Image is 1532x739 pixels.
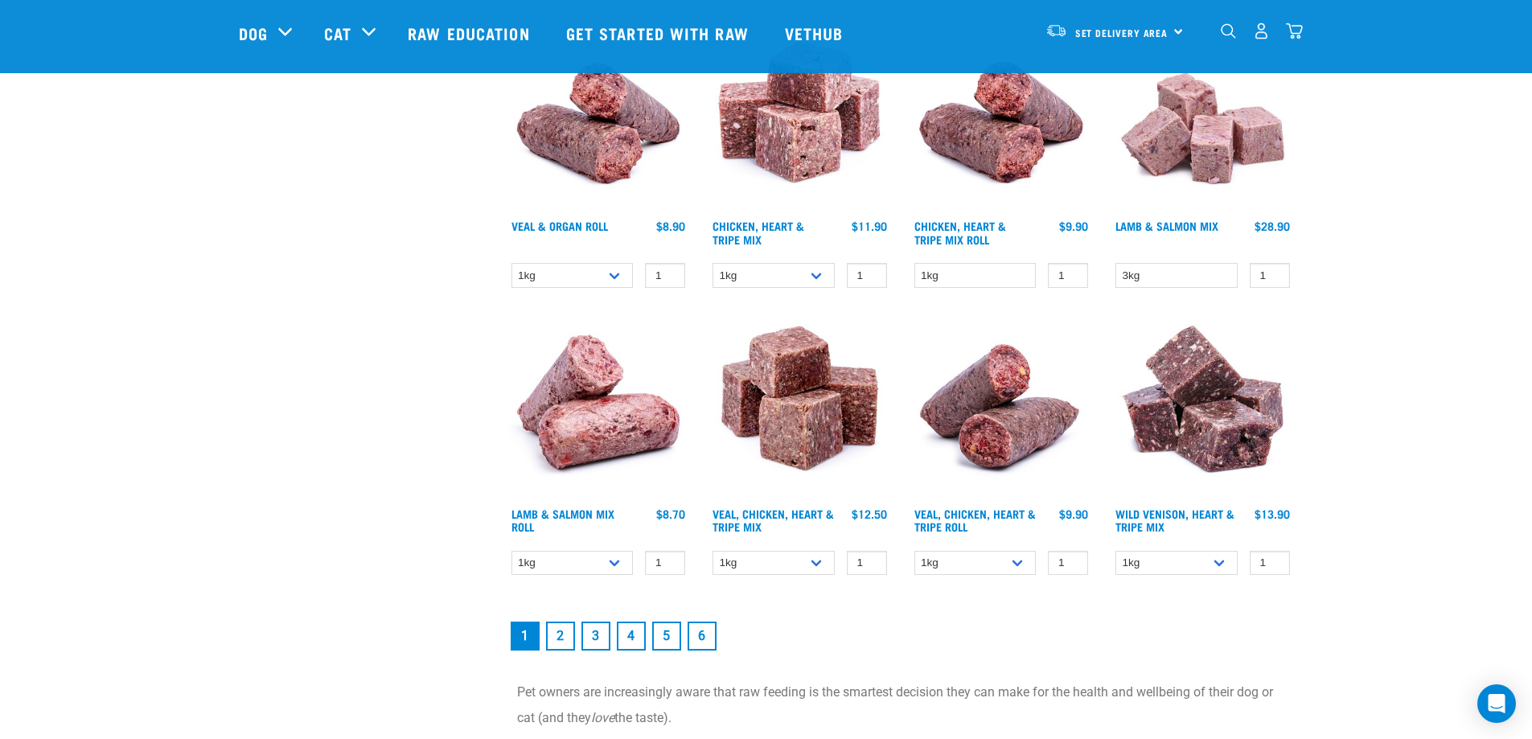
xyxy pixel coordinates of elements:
div: $11.90 [852,220,887,232]
input: 1 [847,551,887,576]
div: $28.90 [1255,220,1290,232]
input: 1 [1048,263,1088,288]
img: Veal Organ Mix Roll 01 [507,30,690,212]
a: Vethub [769,1,864,65]
a: Cat [324,21,351,45]
img: van-moving.png [1045,23,1067,38]
img: home-icon@2x.png [1286,23,1303,39]
img: home-icon-1@2x.png [1221,23,1236,39]
img: 1062 Chicken Heart Tripe Mix 01 [708,30,891,212]
input: 1 [1250,263,1290,288]
a: Goto page 6 [688,622,717,651]
a: Get started with Raw [550,1,769,65]
em: love [591,710,614,725]
img: 1263 Chicken Organ Roll 02 [910,317,1093,499]
a: Dog [239,21,268,45]
img: 1171 Venison Heart Tripe Mix 01 [1111,317,1294,499]
nav: pagination [507,618,1294,654]
div: Open Intercom Messenger [1477,684,1516,723]
a: Veal, Chicken, Heart & Tripe Mix [713,511,834,529]
a: Lamb & Salmon Mix Roll [511,511,614,529]
input: 1 [645,551,685,576]
div: $12.50 [852,507,887,520]
div: $9.90 [1059,507,1088,520]
a: Page 1 [511,622,540,651]
a: Wild Venison, Heart & Tripe Mix [1115,511,1234,529]
img: 1029 Lamb Salmon Mix 01 [1111,30,1294,212]
input: 1 [847,263,887,288]
input: 1 [1048,551,1088,576]
a: Raw Education [392,1,549,65]
img: Chicken Heart Tripe Roll 01 [910,30,1093,212]
a: Chicken, Heart & Tripe Mix [713,223,804,241]
a: Goto page 5 [652,622,681,651]
a: Lamb & Salmon Mix [1115,223,1218,228]
a: Veal & Organ Roll [511,223,608,228]
a: Goto page 3 [581,622,610,651]
a: Goto page 4 [617,622,646,651]
img: Veal Chicken Heart Tripe Mix 01 [708,317,891,499]
div: $9.90 [1059,220,1088,232]
span: Set Delivery Area [1075,30,1169,35]
a: Chicken, Heart & Tripe Mix Roll [914,223,1006,241]
div: $8.70 [656,507,685,520]
input: 1 [1250,551,1290,576]
a: Goto page 2 [546,622,575,651]
img: user.png [1253,23,1270,39]
input: 1 [645,263,685,288]
div: $13.90 [1255,507,1290,520]
a: Veal, Chicken, Heart & Tripe Roll [914,511,1036,529]
div: $8.90 [656,220,685,232]
img: 1261 Lamb Salmon Roll 01 [507,317,690,499]
p: Pet owners are increasingly aware that raw feeding is the smartest decision they can make for the... [517,679,1284,731]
